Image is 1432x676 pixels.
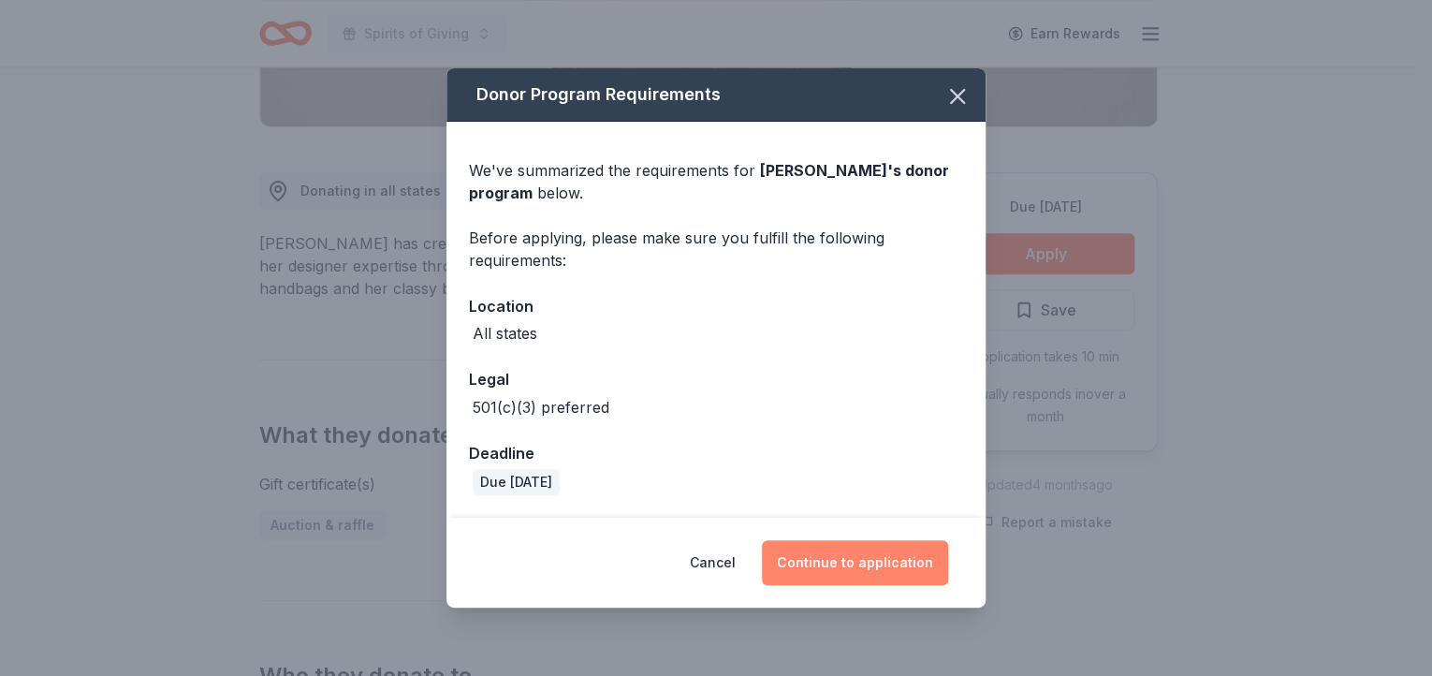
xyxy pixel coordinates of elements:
[469,441,963,465] div: Deadline
[473,322,537,345] div: All states
[469,294,963,318] div: Location
[473,396,609,419] div: 501(c)(3) preferred
[469,227,963,272] div: Before applying, please make sure you fulfill the following requirements:
[473,469,560,495] div: Due [DATE]
[469,159,963,204] div: We've summarized the requirements for below.
[690,540,736,585] button: Cancel
[469,367,963,391] div: Legal
[446,68,986,122] div: Donor Program Requirements
[762,540,948,585] button: Continue to application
